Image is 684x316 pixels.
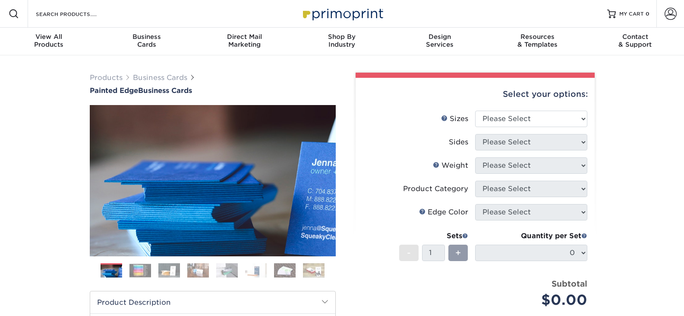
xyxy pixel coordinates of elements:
img: Business Cards 03 [158,263,180,278]
span: Resources [489,33,586,41]
input: SEARCH PRODUCTS..... [35,9,119,19]
a: Direct MailMarketing [195,28,293,55]
img: Business Cards 04 [187,263,209,278]
div: Marketing [195,33,293,48]
div: Sets [399,231,468,241]
span: Shop By [293,33,391,41]
span: Contact [586,33,684,41]
div: Edge Color [419,207,468,217]
h1: Business Cards [90,86,336,95]
img: Primoprint [299,4,385,23]
div: Sizes [441,114,468,124]
div: Weight [433,160,468,171]
h2: Product Description [90,291,335,313]
div: Quantity per Set [475,231,587,241]
img: Business Cards 07 [274,263,296,278]
a: Painted EdgeBusiness Cards [90,86,336,95]
img: Business Cards 01 [101,260,122,282]
a: DesignServices [391,28,489,55]
span: - [407,246,411,259]
a: Shop ByIndustry [293,28,391,55]
img: Business Cards 06 [245,263,267,278]
span: Direct Mail [195,33,293,41]
img: Business Cards 02 [129,264,151,277]
div: Sides [449,137,468,147]
span: Painted Edge [90,86,138,95]
strong: Subtotal [552,279,587,288]
div: $0.00 [482,290,587,310]
img: Painted Edge 01 [90,57,336,304]
a: Products [90,73,123,82]
span: MY CART [619,10,644,18]
div: Industry [293,33,391,48]
span: + [455,246,461,259]
span: 0 [646,11,649,17]
div: Cards [98,33,195,48]
span: Design [391,33,489,41]
a: Business Cards [133,73,187,82]
div: Services [391,33,489,48]
div: Product Category [403,184,468,194]
div: & Templates [489,33,586,48]
img: Business Cards 05 [216,263,238,278]
div: Select your options: [362,78,588,111]
a: Contact& Support [586,28,684,55]
div: & Support [586,33,684,48]
img: Business Cards 08 [303,263,325,278]
span: Business [98,33,195,41]
a: BusinessCards [98,28,195,55]
a: Resources& Templates [489,28,586,55]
